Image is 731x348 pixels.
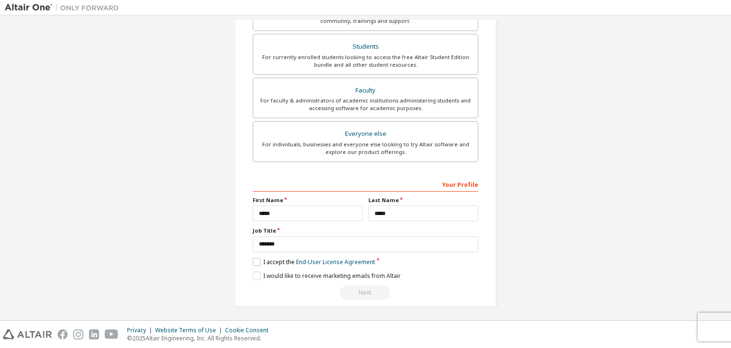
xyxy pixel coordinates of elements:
label: Last Name [368,196,478,204]
label: Job Title [253,227,478,235]
img: facebook.svg [58,329,68,339]
img: instagram.svg [73,329,83,339]
div: Website Terms of Use [155,327,225,334]
div: Everyone else [259,127,472,141]
div: Students [259,40,472,53]
label: I accept the [253,258,375,266]
div: Your Profile [253,176,478,192]
p: © 2025 Altair Engineering, Inc. All Rights Reserved. [127,334,274,342]
img: linkedin.svg [89,329,99,339]
img: altair_logo.svg [3,329,52,339]
div: Email already exists [253,286,478,300]
div: Privacy [127,327,155,334]
a: End-User License Agreement [296,258,375,266]
div: For faculty & administrators of academic institutions administering students and accessing softwa... [259,97,472,112]
div: Faculty [259,84,472,97]
div: For individuals, businesses and everyone else looking to try Altair software and explore our prod... [259,141,472,156]
label: First Name [253,196,363,204]
label: I would like to receive marketing emails from Altair [253,272,401,280]
img: youtube.svg [105,329,119,339]
div: Cookie Consent [225,327,274,334]
div: For currently enrolled students looking to access the free Altair Student Edition bundle and all ... [259,53,472,69]
img: Altair One [5,3,124,12]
